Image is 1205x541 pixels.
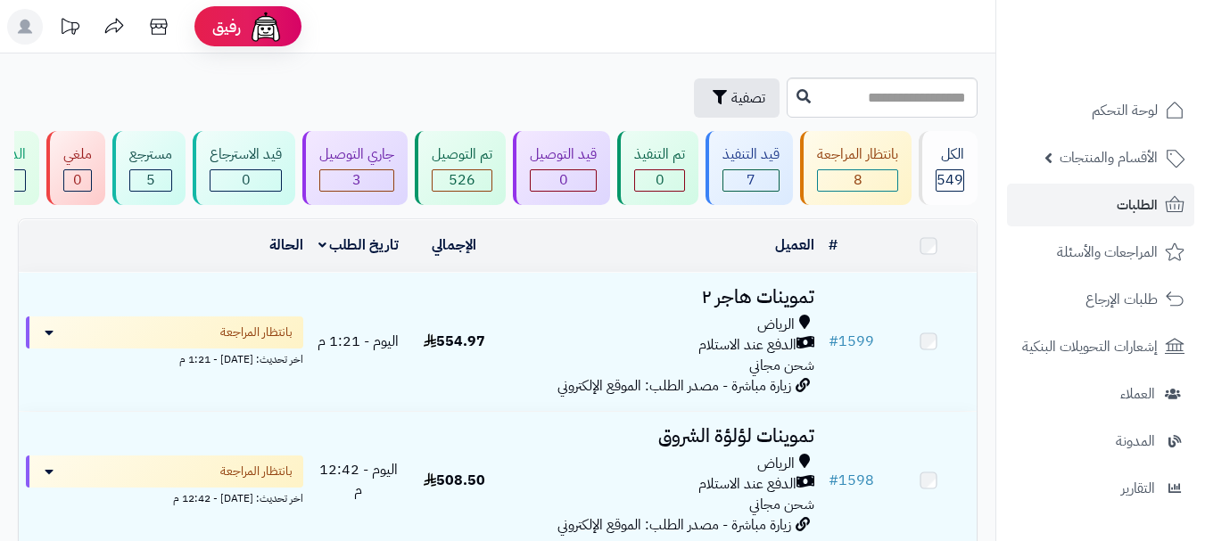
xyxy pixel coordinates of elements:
span: تصفية [731,87,765,109]
span: # [829,331,838,352]
span: الأقسام والمنتجات [1060,145,1158,170]
div: 0 [635,170,684,191]
span: زيارة مباشرة - مصدر الطلب: الموقع الإلكتروني [557,375,791,397]
div: مسترجع [129,144,172,165]
span: 8 [854,169,862,191]
span: 549 [937,169,963,191]
a: # [829,234,838,256]
div: الكل [936,144,964,165]
span: 554.97 [424,331,485,352]
a: #1599 [829,331,874,352]
span: الطلبات [1117,193,1158,217]
span: الرياض [757,315,795,335]
div: بانتظار المراجعة [817,144,898,165]
a: الطلبات [1007,184,1194,226]
div: 5 [130,170,171,191]
span: التقارير [1121,476,1155,501]
span: الدفع عند الاستلام [698,474,796,495]
a: إشعارات التحويلات البنكية [1007,325,1194,368]
a: الإجمالي [432,234,476,256]
a: العملاء [1007,373,1194,415]
span: شحن مجاني [749,355,814,376]
span: لوحة التحكم [1092,98,1158,123]
span: العملاء [1120,381,1155,406]
span: بانتظار المراجعة [220,324,293,341]
span: إشعارات التحويلات البنكية [1022,334,1158,359]
span: اليوم - 12:42 م [319,459,398,501]
span: اليوم - 1:21 م [318,331,399,352]
a: المدونة [1007,420,1194,463]
div: 0 [210,170,281,191]
div: تم التنفيذ [634,144,685,165]
span: المراجعات والأسئلة [1057,240,1158,265]
span: زيارة مباشرة - مصدر الطلب: الموقع الإلكتروني [557,514,791,536]
span: 0 [559,169,568,191]
h3: تموينات هاجر ٢ [509,287,814,307]
div: قيد التوصيل [530,144,597,165]
a: بانتظار المراجعة 8 [796,131,915,205]
a: تحديثات المنصة [47,9,92,49]
span: طلبات الإرجاع [1085,287,1158,312]
a: طلبات الإرجاع [1007,278,1194,321]
a: قيد الاسترجاع 0 [189,131,299,205]
span: الدفع عند الاستلام [698,335,796,356]
img: logo-2.png [1084,13,1188,51]
div: 8 [818,170,897,191]
button: تصفية [694,78,780,118]
a: الكل549 [915,131,981,205]
a: تاريخ الطلب [318,234,400,256]
span: رفيق [212,16,241,37]
a: تم التنفيذ 0 [614,131,702,205]
a: التقارير [1007,467,1194,510]
span: بانتظار المراجعة [220,463,293,480]
span: 3 [352,169,361,191]
div: 3 [320,170,393,191]
div: تم التوصيل [432,144,492,165]
span: 7 [747,169,755,191]
a: قيد التوصيل 0 [509,131,614,205]
div: ملغي [63,144,92,165]
a: قيد التنفيذ 7 [702,131,796,205]
span: المدونة [1116,429,1155,454]
div: قيد التنفيذ [722,144,780,165]
a: الحالة [269,234,303,256]
span: # [829,470,838,491]
a: المراجعات والأسئلة [1007,231,1194,274]
a: جاري التوصيل 3 [299,131,411,205]
div: 526 [433,170,491,191]
span: 526 [449,169,475,191]
span: 0 [656,169,664,191]
div: اخر تحديث: [DATE] - 12:42 م [26,488,303,506]
span: 5 [146,169,155,191]
div: 0 [64,170,91,191]
a: مسترجع 5 [109,131,189,205]
a: العميل [775,234,814,256]
span: الرياض [757,454,795,474]
span: 508.50 [424,470,485,491]
a: ملغي 0 [43,131,109,205]
h3: تموينات لؤلؤة الشروق [509,426,814,447]
span: شحن مجاني [749,494,814,515]
a: #1598 [829,470,874,491]
div: جاري التوصيل [319,144,394,165]
div: 0 [531,170,596,191]
div: اخر تحديث: [DATE] - 1:21 م [26,348,303,367]
img: ai-face.png [248,9,284,45]
a: لوحة التحكم [1007,89,1194,132]
a: تم التوصيل 526 [411,131,509,205]
div: قيد الاسترجاع [210,144,282,165]
span: 0 [242,169,251,191]
div: 7 [723,170,779,191]
span: 0 [73,169,82,191]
